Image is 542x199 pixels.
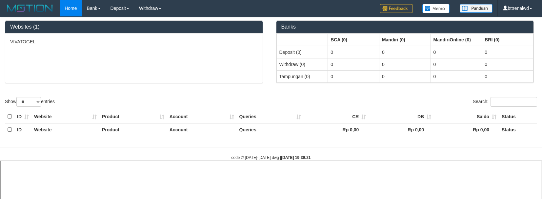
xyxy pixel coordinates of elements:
[369,110,434,123] th: DB
[99,123,167,136] th: Product
[16,97,41,107] select: Showentries
[379,46,431,58] td: 0
[369,123,434,136] th: Rp 0,00
[14,123,31,136] th: ID
[499,110,537,123] th: Status
[328,46,379,58] td: 0
[499,123,537,136] th: Status
[237,110,304,123] th: Queries
[5,3,55,13] img: MOTION_logo.png
[422,4,450,13] img: Button%20Memo.svg
[10,38,258,45] p: VIVATOGEL
[379,58,431,70] td: 0
[99,110,167,123] th: Product
[431,70,482,82] td: 0
[380,4,412,13] img: Feedback.jpg
[10,24,258,30] h3: Websites (1)
[304,123,369,136] th: Rp 0,00
[167,123,237,136] th: Account
[328,70,379,82] td: 0
[276,33,328,46] th: Group: activate to sort column ascending
[328,33,379,46] th: Group: activate to sort column ascending
[281,155,311,160] strong: [DATE] 19:39:21
[231,155,311,160] small: code © [DATE]-[DATE] dwg |
[460,4,492,13] img: panduan.png
[434,110,499,123] th: Saldo
[31,110,99,123] th: Website
[276,46,328,58] td: Deposit (0)
[434,123,499,136] th: Rp 0,00
[379,70,431,82] td: 0
[5,97,55,107] label: Show entries
[431,46,482,58] td: 0
[473,97,537,107] label: Search:
[167,110,237,123] th: Account
[379,33,431,46] th: Group: activate to sort column ascending
[31,123,99,136] th: Website
[14,110,31,123] th: ID
[328,58,379,70] td: 0
[482,33,533,46] th: Group: activate to sort column ascending
[304,110,369,123] th: CR
[281,24,529,30] h3: Banks
[431,58,482,70] td: 0
[276,58,328,70] td: Withdraw (0)
[491,97,537,107] input: Search:
[482,58,533,70] td: 0
[431,33,482,46] th: Group: activate to sort column ascending
[237,123,304,136] th: Queries
[276,70,328,82] td: Tampungan (0)
[482,70,533,82] td: 0
[482,46,533,58] td: 0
